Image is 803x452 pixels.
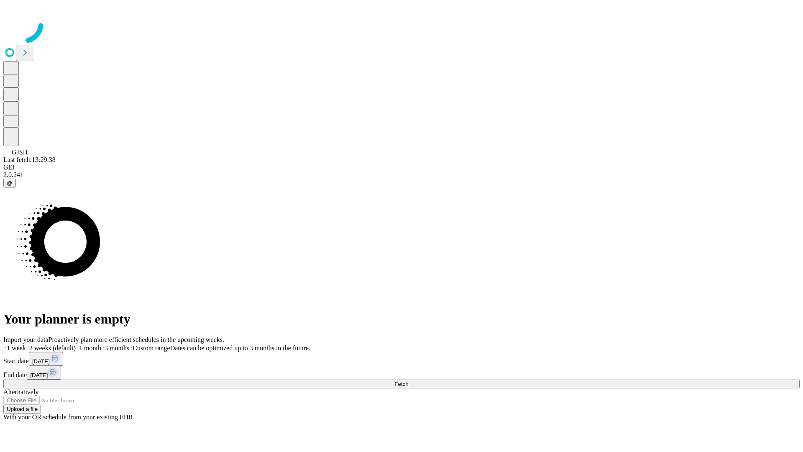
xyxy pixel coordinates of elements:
[7,180,13,186] span: @
[3,413,133,421] span: With your OR schedule from your existing EHR
[170,344,310,352] span: Dates can be optimized up to 3 months in the future.
[3,380,800,388] button: Fetch
[3,156,56,163] span: Last fetch: 13:29:38
[3,311,800,327] h1: Your planner is empty
[133,344,170,352] span: Custom range
[3,171,800,179] div: 2.0.241
[29,344,76,352] span: 2 weeks (default)
[3,179,16,187] button: @
[3,336,49,343] span: Import your data
[79,344,101,352] span: 1 month
[27,366,61,380] button: [DATE]
[394,381,408,387] span: Fetch
[12,149,28,156] span: GJSH
[3,164,800,171] div: GEI
[32,358,50,365] span: [DATE]
[49,336,224,343] span: Proactively plan more efficient schedules in the upcoming weeks.
[7,344,26,352] span: 1 week
[30,372,48,378] span: [DATE]
[29,352,63,366] button: [DATE]
[105,344,129,352] span: 3 months
[3,405,41,413] button: Upload a file
[3,352,800,366] div: Start date
[3,388,38,395] span: Alternatively
[3,366,800,380] div: End date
